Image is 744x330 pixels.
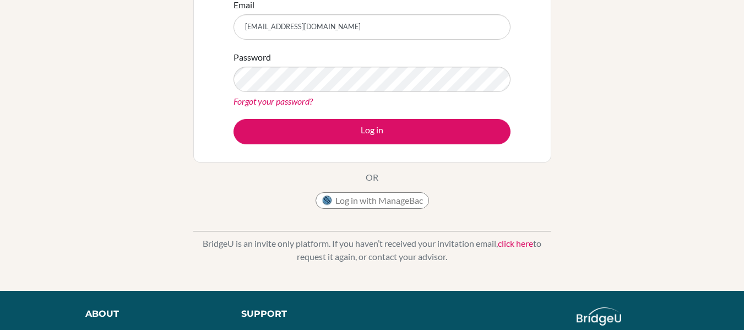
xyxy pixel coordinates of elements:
button: Log in [233,119,511,144]
img: logo_white@2x-f4f0deed5e89b7ecb1c2cc34c3e3d731f90f0f143d5ea2071677605dd97b5244.png [577,307,621,326]
p: BridgeU is an invite only platform. If you haven’t received your invitation email, to request it ... [193,237,551,263]
div: About [85,307,216,321]
div: Support [241,307,361,321]
p: OR [366,171,378,184]
button: Log in with ManageBac [316,192,429,209]
a: Forgot your password? [233,96,313,106]
a: click here [498,238,533,248]
label: Password [233,51,271,64]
